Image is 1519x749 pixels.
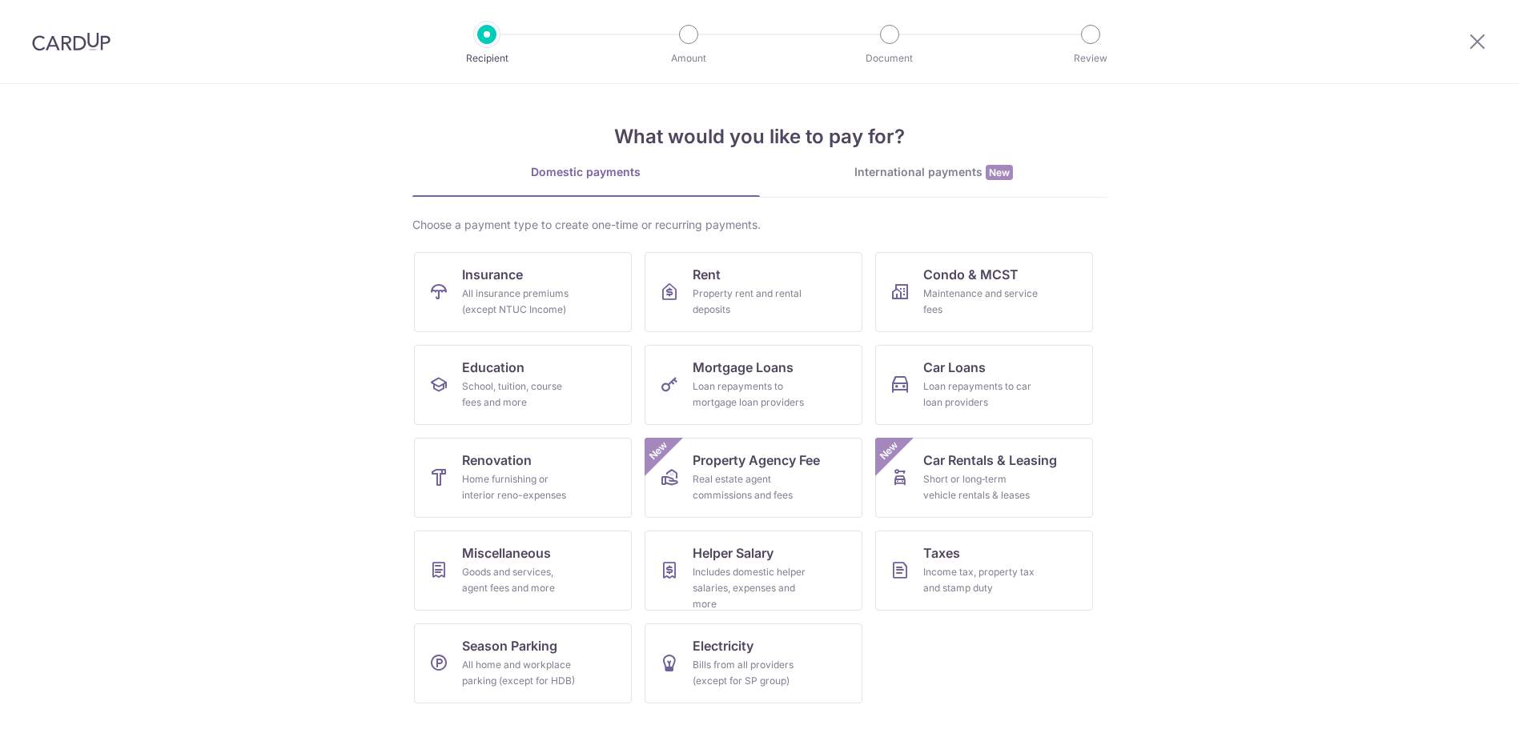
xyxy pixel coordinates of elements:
[923,358,986,377] span: Car Loans
[645,345,862,425] a: Mortgage LoansLoan repayments to mortgage loan providers
[412,122,1107,151] h4: What would you like to pay for?
[923,379,1039,411] div: Loan repayments to car loan providers
[693,636,753,655] span: Electricity
[645,252,862,332] a: RentProperty rent and rental deposits
[645,531,862,611] a: Helper SalaryIncludes domestic helper salaries, expenses and more
[923,451,1057,470] span: Car Rentals & Leasing
[760,164,1107,181] div: International payments
[875,252,1093,332] a: Condo & MCSTMaintenance and service fees
[830,50,949,66] p: Document
[414,623,632,703] a: Season ParkingAll home and workplace parking (except for HDB)
[414,252,632,332] a: InsuranceAll insurance premiums (except NTUC Income)
[645,438,671,464] span: New
[462,543,551,563] span: Miscellaneous
[412,217,1107,233] div: Choose a payment type to create one-time or recurring payments.
[462,379,577,411] div: School, tuition, course fees and more
[923,286,1039,318] div: Maintenance and service fees
[428,50,546,66] p: Recipient
[32,32,111,51] img: CardUp
[645,438,862,518] a: Property Agency FeeReal estate agent commissions and feesNew
[923,543,960,563] span: Taxes
[875,438,902,464] span: New
[986,165,1013,180] span: New
[462,657,577,689] div: All home and workplace parking (except for HDB)
[414,531,632,611] a: MiscellaneousGoods and services, agent fees and more
[462,636,557,655] span: Season Parking
[923,471,1039,503] div: Short or long‑term vehicle rentals & leases
[923,564,1039,596] div: Income tax, property tax and stamp duty
[629,50,748,66] p: Amount
[693,657,808,689] div: Bills from all providers (except for SP group)
[462,471,577,503] div: Home furnishing or interior reno-expenses
[462,265,523,284] span: Insurance
[414,438,632,518] a: RenovationHome furnishing or interior reno-expenses
[693,379,808,411] div: Loan repayments to mortgage loan providers
[462,358,524,377] span: Education
[412,164,760,180] div: Domestic payments
[693,451,820,470] span: Property Agency Fee
[462,451,532,470] span: Renovation
[923,265,1019,284] span: Condo & MCST
[875,531,1093,611] a: TaxesIncome tax, property tax and stamp duty
[1031,50,1150,66] p: Review
[462,564,577,596] div: Goods and services, agent fees and more
[693,564,808,612] div: Includes domestic helper salaries, expenses and more
[693,265,721,284] span: Rent
[693,471,808,503] div: Real estate agent commissions and fees
[462,286,577,318] div: All insurance premiums (except NTUC Income)
[693,543,774,563] span: Helper Salary
[645,623,862,703] a: ElectricityBills from all providers (except for SP group)
[1417,701,1503,741] iframe: Opens a widget where you can find more information
[875,438,1093,518] a: Car Rentals & LeasingShort or long‑term vehicle rentals & leasesNew
[693,286,808,318] div: Property rent and rental deposits
[875,345,1093,425] a: Car LoansLoan repayments to car loan providers
[414,345,632,425] a: EducationSchool, tuition, course fees and more
[693,358,794,377] span: Mortgage Loans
